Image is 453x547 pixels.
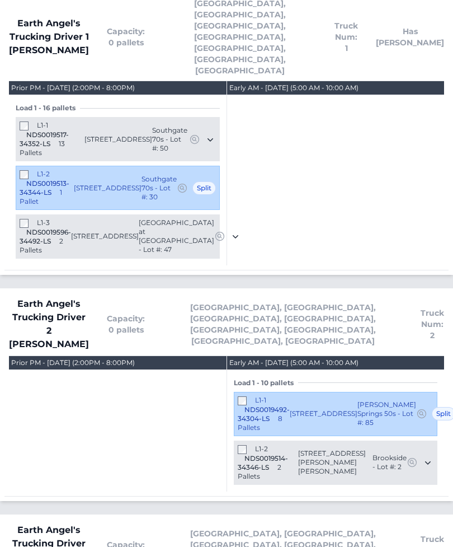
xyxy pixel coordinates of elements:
span: Brookside - Lot #: 2 [372,454,407,472]
span: L1-2 [37,170,50,179]
span: L1-2 [255,445,268,454]
span: Southgate 70s - Lot #: 50 [152,127,189,153]
div: Prior PM - [DATE] (2:00PM - 8:00PM) [11,359,135,368]
span: L1-3 [37,219,50,227]
span: NDS0019517-34352-LS [20,131,69,148]
span: 8 Pallets [238,415,282,432]
span: 1 Pallet [20,189,62,206]
div: Early AM - [DATE] (5:00 AM - 10:00 AM) [229,84,358,93]
span: NDS0019492-34304-LS [238,406,290,423]
span: Has [PERSON_NAME] [376,26,444,49]
span: Earth Angel's Trucking Driver 1 [PERSON_NAME] [9,17,89,58]
span: [GEOGRAPHIC_DATA] at [GEOGRAPHIC_DATA] - Lot #: 47 [139,219,214,255]
span: [GEOGRAPHIC_DATA], [GEOGRAPHIC_DATA], [GEOGRAPHIC_DATA], [GEOGRAPHIC_DATA], [GEOGRAPHIC_DATA], [G... [163,302,403,347]
span: Truck Num: 2 [421,308,444,342]
span: NDS0019513-34344-LS [20,180,69,197]
span: [STREET_ADDRESS] [290,410,357,419]
span: Load 1 - 10 pallets [234,379,298,388]
span: Earth Angel's Trucking Driver 2 [PERSON_NAME] [9,298,89,352]
span: [STREET_ADDRESS] [74,184,141,193]
span: Southgate 70s - Lot #: 30 [141,175,177,202]
span: [PERSON_NAME] Springs 50s - Lot #: 85 [357,401,416,428]
span: 13 Pallets [20,140,65,157]
span: Truck Num: 1 [334,21,358,54]
span: 2 Pallets [238,464,281,481]
span: Capacity: 0 pallets [107,26,145,49]
span: L1-1 [37,121,48,130]
span: [STREET_ADDRESS] [71,232,139,241]
div: Prior PM - [DATE] (2:00PM - 8:00PM) [11,84,135,93]
span: L1-1 [255,396,266,405]
span: Capacity: 0 pallets [107,314,145,336]
span: NDS0019514-34346-LS [238,455,288,472]
span: [STREET_ADDRESS] [84,135,152,144]
span: Load 1 - 16 pallets [16,104,80,113]
span: NDS0019596-34492-LS [20,228,71,246]
span: 2 Pallets [20,237,63,255]
span: Split [192,182,216,195]
div: Early AM - [DATE] (5:00 AM - 10:00 AM) [229,359,358,368]
span: [STREET_ADDRESS][PERSON_NAME][PERSON_NAME] [298,450,372,476]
